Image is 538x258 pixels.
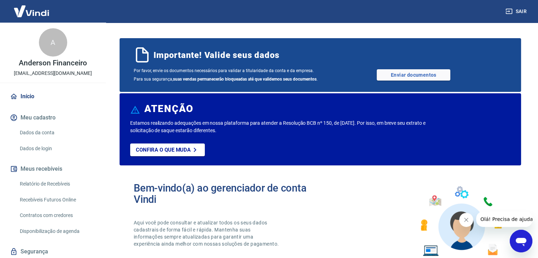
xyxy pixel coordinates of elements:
a: Recebíveis Futuros Online [17,193,97,207]
button: Sair [504,5,530,18]
p: Estamos realizando adequações em nossa plataforma para atender a Resolução BCB nº 150, de [DATE].... [130,119,434,134]
b: suas vendas permanecerão bloqueadas até que validemos seus documentos [173,77,317,82]
a: Relatório de Recebíveis [17,177,97,191]
p: Aqui você pode consultar e atualizar todos os seus dados cadastrais de forma fácil e rápida. Mant... [134,219,280,247]
span: Olá! Precisa de ajuda? [4,5,59,11]
span: Importante! Valide seus dados [154,49,279,61]
iframe: Botão para abrir a janela de mensagens [510,230,532,252]
h2: Bem-vindo(a) ao gerenciador de conta Vindi [134,182,320,205]
button: Meus recebíveis [8,161,97,177]
p: [EMAIL_ADDRESS][DOMAIN_NAME] [14,70,92,77]
span: Por favor, envie os documentos necessários para validar a titularidade da conta e da empresa. Par... [134,66,320,83]
button: Meu cadastro [8,110,97,125]
a: Contratos com credores [17,208,97,223]
p: Anderson Financeiro [19,59,87,67]
img: Vindi [8,0,54,22]
div: A [39,28,67,57]
iframe: Mensagem da empresa [476,211,532,227]
a: Dados da conta [17,125,97,140]
a: Enviar documentos [377,69,450,81]
iframe: Fechar mensagem [459,213,473,227]
a: Disponibilização de agenda [17,224,97,239]
a: Dados de login [17,141,97,156]
a: Confira o que muda [130,143,205,156]
a: Início [8,89,97,104]
h6: ATENÇÃO [144,105,193,112]
p: Confira o que muda [136,147,191,153]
